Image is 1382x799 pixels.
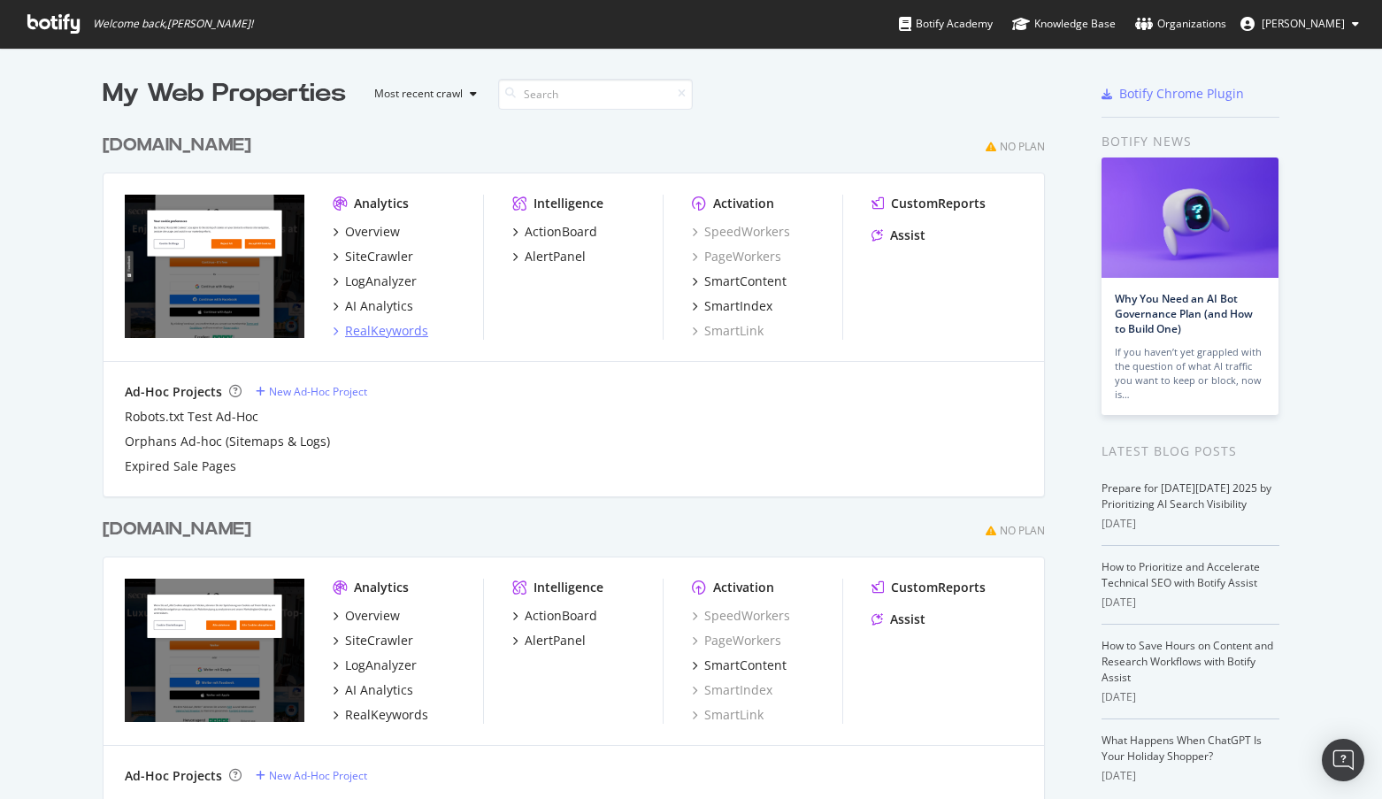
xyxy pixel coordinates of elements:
div: Botify Chrome Plugin [1119,85,1244,103]
a: Overview [333,607,400,625]
div: AlertPanel [525,248,586,265]
div: SiteCrawler [345,632,413,649]
div: Analytics [354,195,409,212]
img: secretescapes.de [125,579,304,722]
a: Prepare for [DATE][DATE] 2025 by Prioritizing AI Search Visibility [1102,480,1271,511]
span: Welcome back, [PERSON_NAME] ! [93,17,253,31]
a: [DOMAIN_NAME] [103,517,258,542]
a: ActionBoard [512,607,597,625]
div: LogAnalyzer [345,273,417,290]
a: How to Prioritize and Accelerate Technical SEO with Botify Assist [1102,559,1260,590]
div: Most recent crawl [374,88,463,99]
div: AI Analytics [345,681,413,699]
div: [DATE] [1102,516,1279,532]
a: SmartLink [692,706,764,724]
a: SpeedWorkers [692,223,790,241]
span: Michael Dobinson [1262,16,1345,31]
div: Ad-Hoc Projects [125,767,222,785]
a: SpeedWorkers [692,607,790,625]
div: LogAnalyzer [345,657,417,674]
div: Latest Blog Posts [1102,442,1279,461]
a: PageWorkers [692,632,781,649]
div: Intelligence [534,579,603,596]
a: Why You Need an AI Bot Governance Plan (and How to Build One) [1115,291,1253,336]
div: No Plan [1000,139,1045,154]
a: CustomReports [871,579,986,596]
a: SiteCrawler [333,632,413,649]
button: [PERSON_NAME] [1226,10,1373,38]
a: AI Analytics [333,297,413,315]
div: If you haven’t yet grappled with the question of what AI traffic you want to keep or block, now is… [1115,345,1265,402]
div: New Ad-Hoc Project [269,768,367,783]
a: AlertPanel [512,248,586,265]
div: Assist [890,227,925,244]
div: [DATE] [1102,768,1279,784]
div: [DOMAIN_NAME] [103,133,251,158]
div: SiteCrawler [345,248,413,265]
div: Botify news [1102,132,1279,151]
a: Orphans Ad-hoc (Sitemaps & Logs) [125,433,330,450]
div: CustomReports [891,195,986,212]
div: [DATE] [1102,689,1279,705]
a: AlertPanel [512,632,586,649]
a: SmartIndex [692,297,772,315]
div: ActionBoard [525,223,597,241]
a: What Happens When ChatGPT Is Your Holiday Shopper? [1102,733,1262,764]
a: Assist [871,611,925,628]
a: LogAnalyzer [333,273,417,290]
a: New Ad-Hoc Project [256,768,367,783]
a: LogAnalyzer [333,657,417,674]
div: Activation [713,195,774,212]
div: [DATE] [1102,595,1279,611]
div: No Plan [1000,523,1045,538]
div: [DOMAIN_NAME] [103,517,251,542]
a: Expired Sale Pages [125,457,236,475]
div: Organizations [1135,15,1226,33]
a: ActionBoard [512,223,597,241]
a: New Ad-Hoc Project [256,384,367,399]
div: CustomReports [891,579,986,596]
a: How to Save Hours on Content and Research Workflows with Botify Assist [1102,638,1273,685]
div: Assist [890,611,925,628]
a: [DOMAIN_NAME] [103,133,258,158]
img: secretescapes.com [125,195,304,338]
div: SmartIndex [704,297,772,315]
div: New Ad-Hoc Project [269,384,367,399]
div: ActionBoard [525,607,597,625]
div: Analytics [354,579,409,596]
div: Activation [713,579,774,596]
a: PageWorkers [692,248,781,265]
a: Overview [333,223,400,241]
button: Most recent crawl [360,80,484,108]
div: Intelligence [534,195,603,212]
div: My Web Properties [103,76,346,111]
a: SmartLink [692,322,764,340]
a: AI Analytics [333,681,413,699]
a: RealKeywords [333,706,428,724]
div: Knowledge Base [1012,15,1116,33]
a: CustomReports [871,195,986,212]
div: RealKeywords [345,322,428,340]
a: SmartIndex [692,681,772,699]
div: Botify Academy [899,15,993,33]
a: SmartContent [692,273,787,290]
a: Botify Chrome Plugin [1102,85,1244,103]
div: SmartContent [704,657,787,674]
div: RealKeywords [345,706,428,724]
div: Ad-Hoc Projects [125,383,222,401]
a: SiteCrawler [333,248,413,265]
div: SmartContent [704,273,787,290]
img: Why You Need an AI Bot Governance Plan (and How to Build One) [1102,157,1278,278]
div: AI Analytics [345,297,413,315]
div: Overview [345,607,400,625]
a: Robots.txt Test Ad-Hoc [125,408,258,426]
